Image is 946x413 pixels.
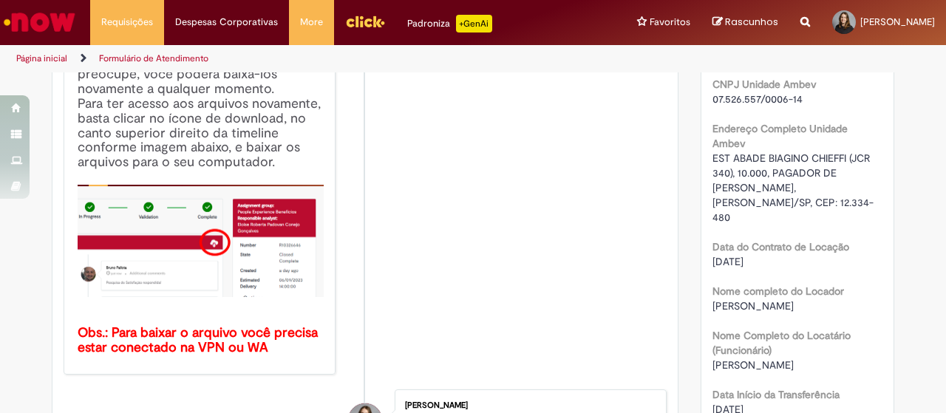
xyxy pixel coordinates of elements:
[712,151,874,224] span: EST ABADE BIAGINO CHIEFFI (JCR 340), 10.000, PAGADOR DE [PERSON_NAME], [PERSON_NAME]/SP, CEP: 12....
[712,358,794,372] span: [PERSON_NAME]
[11,45,619,72] ul: Trilhas de página
[1,7,78,37] img: ServiceNow
[712,122,848,150] b: Endereço Completo Unidade Ambev
[456,15,492,33] p: +GenAi
[712,240,849,253] b: Data do Contrato de Locação
[860,16,935,28] span: [PERSON_NAME]
[725,15,778,29] span: Rascunhos
[712,388,840,401] b: Data Início da Transferência
[175,15,278,30] span: Despesas Corporativas
[712,78,817,91] b: CNPJ Unidade Ambev
[405,401,651,410] div: [PERSON_NAME]
[407,15,492,33] div: Padroniza
[78,185,324,297] img: x_mdbda_azure_blob.picture2.png
[16,52,67,64] a: Página inicial
[712,284,844,298] b: Nome completo do Locador
[345,10,385,33] img: click_logo_yellow_360x200.png
[712,329,851,357] b: Nome Completo do Locatário (Funcionário)
[712,16,778,30] a: Rascunhos
[300,15,323,30] span: More
[712,92,803,106] span: 07.526.557/0006-14
[78,324,321,356] b: Obs.: Para baixar o arquivo você precisa estar conectado na VPN ou WA
[712,299,794,313] span: [PERSON_NAME]
[101,15,153,30] span: Requisições
[712,255,743,268] span: [DATE]
[650,15,690,30] span: Favoritos
[99,52,208,64] a: Formulário de Atendimento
